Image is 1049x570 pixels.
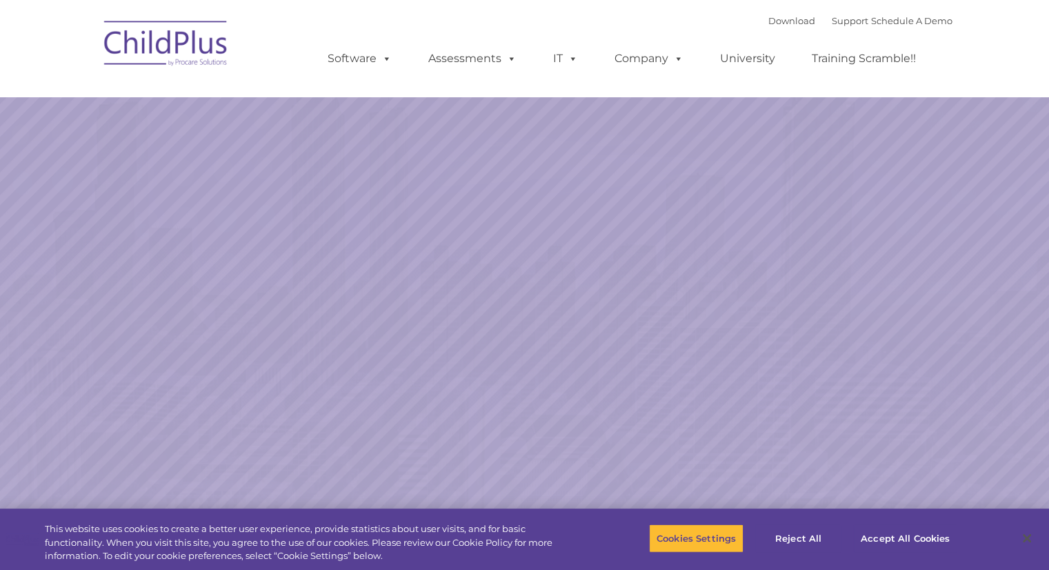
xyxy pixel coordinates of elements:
button: Cookies Settings [649,524,743,553]
a: Schedule A Demo [871,15,952,26]
button: Close [1012,523,1042,553]
div: This website uses cookies to create a better user experience, provide statistics about user visit... [45,522,577,563]
a: Support [832,15,868,26]
a: Learn More [713,313,888,359]
img: ChildPlus by Procare Solutions [97,11,235,80]
a: Training Scramble!! [798,45,930,72]
a: Download [768,15,815,26]
font: | [768,15,952,26]
button: Reject All [755,524,841,553]
a: Software [314,45,406,72]
a: IT [539,45,592,72]
a: Company [601,45,697,72]
button: Accept All Cookies [853,524,957,553]
a: University [706,45,789,72]
a: Assessments [414,45,530,72]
